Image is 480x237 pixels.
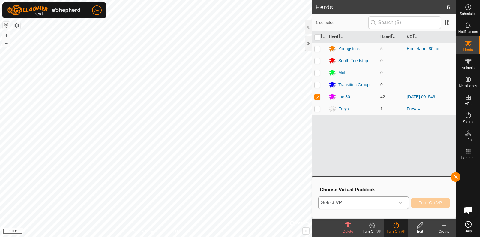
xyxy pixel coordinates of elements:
[456,219,480,235] a: Help
[305,228,307,233] span: i
[360,229,384,234] div: Turn Off VP
[447,3,450,12] span: 6
[7,5,82,16] img: Gallagher Logo
[407,46,439,51] a: Homefarm_80 ac
[465,102,471,106] span: VPs
[459,201,477,219] div: Open chat
[464,138,472,142] span: Infra
[3,39,10,47] button: –
[411,198,450,208] button: Turn On VP
[13,22,20,29] button: Map Layers
[338,70,346,76] div: Mob
[458,30,478,34] span: Notifications
[380,46,383,51] span: 5
[384,229,408,234] div: Turn On VP
[368,16,441,29] input: Search (S)
[432,229,456,234] div: Create
[462,66,475,70] span: Animals
[319,197,394,209] span: Select VP
[316,4,447,11] h2: Herds
[94,7,100,14] span: AV
[303,228,309,234] button: i
[404,31,456,43] th: VP
[132,229,155,235] a: Privacy Policy
[338,82,370,88] div: Transition Group
[394,197,406,209] div: dropdown trigger
[380,58,383,63] span: 0
[320,35,325,39] p-sorticon: Activate to sort
[338,94,350,100] div: the 80
[338,58,368,64] div: South Feedstrip
[338,106,349,112] div: Freya
[404,67,456,79] td: -
[408,229,432,234] div: Edit
[404,79,456,91] td: -
[404,55,456,67] td: -
[343,229,353,234] span: Delete
[407,94,435,99] a: [DATE] 091549
[463,120,473,124] span: Status
[419,200,442,205] span: Turn On VP
[338,46,360,52] div: Youngstock
[412,35,417,39] p-sorticon: Activate to sort
[464,229,472,233] span: Help
[338,35,343,39] p-sorticon: Activate to sort
[461,156,475,160] span: Heatmap
[3,22,10,29] button: Reset Map
[380,106,383,111] span: 1
[3,32,10,39] button: +
[378,31,404,43] th: Head
[380,70,383,75] span: 0
[380,94,385,99] span: 42
[460,12,476,16] span: Schedules
[162,229,180,235] a: Contact Us
[459,84,477,88] span: Neckbands
[380,82,383,87] span: 0
[391,35,395,39] p-sorticon: Activate to sort
[320,187,450,193] h3: Choose Virtual Paddock
[407,106,420,111] a: Freya4
[326,31,378,43] th: Herd
[463,48,473,52] span: Herds
[316,20,368,26] span: 1 selected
